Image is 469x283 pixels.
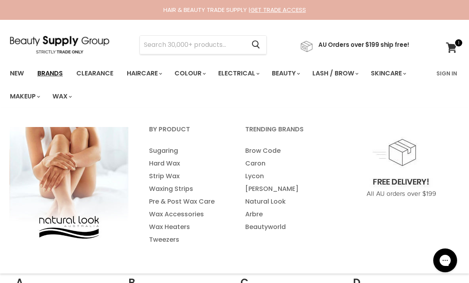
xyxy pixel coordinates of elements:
[365,65,411,82] a: Skincare
[235,157,330,170] a: Caron
[169,65,211,82] a: Colour
[139,170,234,183] a: Strip Wax
[235,183,330,195] a: [PERSON_NAME]
[429,246,461,275] iframe: Gorgias live chat messenger
[139,183,234,195] a: Waxing Strips
[250,6,306,14] a: GET TRADE ACCESS
[235,195,330,208] a: Natural Look
[140,35,267,54] form: Product
[235,170,330,183] a: Lycon
[139,123,234,143] a: By Product
[139,144,234,246] ul: Main menu
[235,144,330,157] a: Brow Code
[4,88,45,105] a: Makeup
[266,65,305,82] a: Beauty
[245,36,266,54] button: Search
[432,65,462,82] a: Sign In
[235,123,330,143] a: Trending Brands
[47,88,77,105] a: Wax
[4,62,432,108] ul: Main menu
[306,65,363,82] a: Lash / Brow
[31,65,69,82] a: Brands
[70,65,119,82] a: Clearance
[235,208,330,221] a: Arbre
[139,157,234,170] a: Hard Wax
[235,221,330,233] a: Beautyworld
[121,65,167,82] a: Haircare
[139,233,234,246] a: Tweezers
[139,221,234,233] a: Wax Heaters
[139,208,234,221] a: Wax Accessories
[212,65,264,82] a: Electrical
[4,65,30,82] a: New
[139,144,234,157] a: Sugaring
[139,195,234,208] a: Pre & Post Wax Care
[140,36,245,54] input: Search
[235,144,330,233] ul: Main menu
